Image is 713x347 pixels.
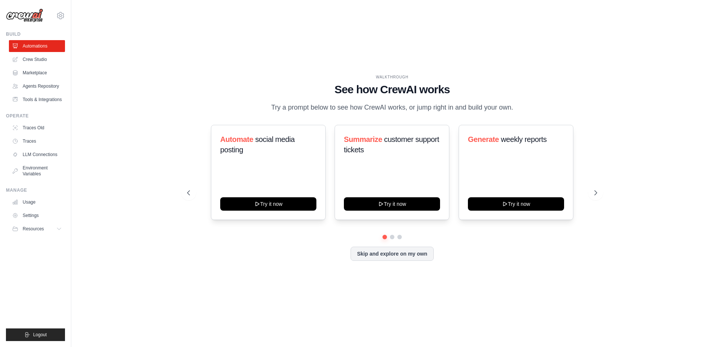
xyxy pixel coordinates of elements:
[9,53,65,65] a: Crew Studio
[6,187,65,193] div: Manage
[187,83,597,96] h1: See how CrewAI works
[344,135,439,154] span: customer support tickets
[9,94,65,106] a: Tools & Integrations
[9,135,65,147] a: Traces
[468,135,499,143] span: Generate
[6,328,65,341] button: Logout
[6,113,65,119] div: Operate
[220,135,295,154] span: social media posting
[6,9,43,23] img: Logo
[23,226,44,232] span: Resources
[501,135,546,143] span: weekly reports
[9,162,65,180] a: Environment Variables
[9,80,65,92] a: Agents Repository
[468,197,564,211] button: Try it now
[220,135,253,143] span: Automate
[187,74,597,80] div: WALKTHROUGH
[267,102,517,113] p: Try a prompt below to see how CrewAI works, or jump right in and build your own.
[33,332,47,338] span: Logout
[9,149,65,160] a: LLM Connections
[344,197,440,211] button: Try it now
[220,197,316,211] button: Try it now
[9,196,65,208] a: Usage
[344,135,382,143] span: Summarize
[6,31,65,37] div: Build
[9,40,65,52] a: Automations
[9,67,65,79] a: Marketplace
[351,247,433,261] button: Skip and explore on my own
[9,223,65,235] button: Resources
[9,210,65,221] a: Settings
[9,122,65,134] a: Traces Old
